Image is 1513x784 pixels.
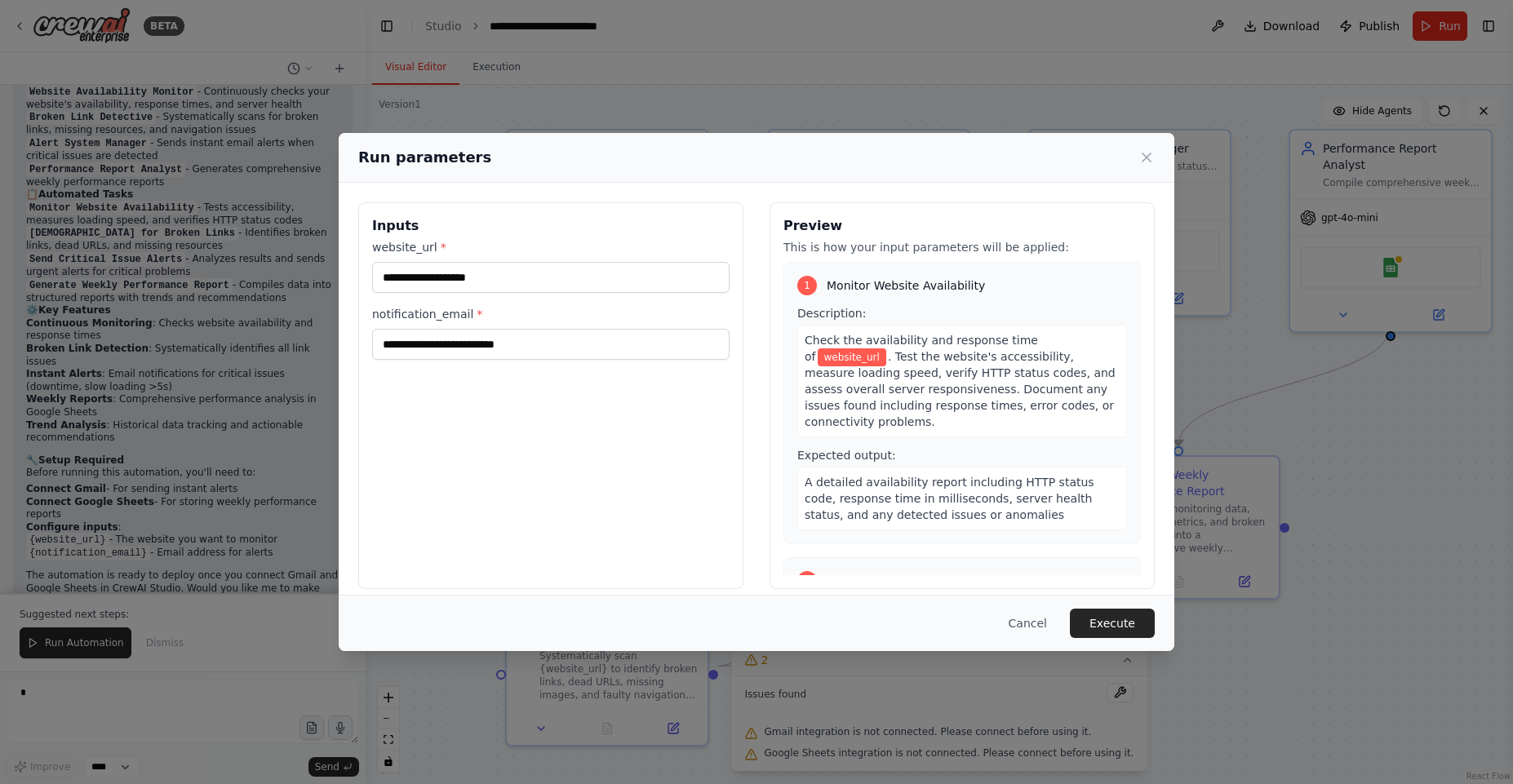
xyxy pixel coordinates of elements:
span: . Test the website's accessibility, measure loading speed, verify HTTP status codes, and assess o... [805,350,1116,428]
button: Cancel [996,609,1060,638]
p: This is how your input parameters will be applied: [783,239,1141,255]
button: Execute [1070,609,1155,638]
span: Expected output: [797,449,896,462]
h3: Inputs [372,216,730,236]
div: 1 [797,276,817,295]
h3: Preview [783,216,1141,236]
label: notification_email [372,306,730,322]
span: Variable: website_url [818,348,886,366]
span: Check the availability and response time of [805,334,1038,363]
h2: Run parameters [358,146,491,169]
label: website_url [372,239,730,255]
span: Monitor Website Availability [827,277,985,294]
span: A detailed availability report including HTTP status code, response time in milliseconds, server ... [805,476,1094,521]
span: Description: [797,307,866,320]
div: 2 [797,571,817,591]
span: [DEMOGRAPHIC_DATA] for Broken Links [827,573,1052,589]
